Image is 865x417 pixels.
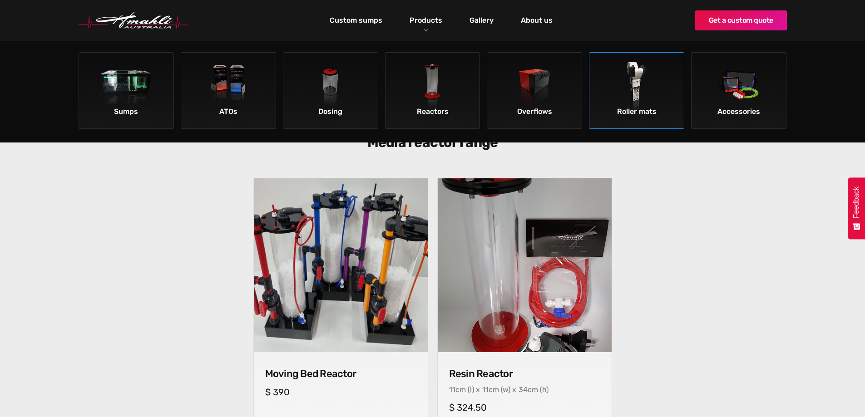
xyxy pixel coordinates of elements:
div: cm (w) x [489,385,516,394]
div: Roller mats [592,104,682,119]
a: About us [519,13,555,28]
img: Hmahli Australia Logo [79,12,188,29]
img: Moving Bed Reactor [254,178,428,352]
a: ATOsATOs [181,52,276,129]
div: Reactors [388,104,478,119]
div: ATOs [183,104,273,119]
div: cm (h) [528,385,549,394]
a: DosingDosing [283,52,378,129]
div: Accessories [694,104,784,119]
a: Products [407,14,445,27]
img: ATOs [203,62,254,113]
a: home [79,12,188,29]
div: Dosing [286,104,376,119]
img: Overflows [509,62,560,113]
a: OverflowsOverflows [487,52,582,129]
nav: Products [69,41,796,142]
img: Reactors [407,62,458,113]
a: Get a custom quote [695,10,787,30]
span: Feedback [852,186,860,218]
a: ReactorsReactors [385,52,480,129]
img: Roller mats [611,62,662,113]
img: Dosing [305,62,356,113]
img: Accessories [713,62,765,113]
a: AccessoriesAccessories [691,52,786,129]
div: 34 [519,385,528,394]
a: Roller matsRoller mats [589,52,684,129]
a: Gallery [467,13,496,28]
a: Custom sumps [327,13,385,28]
img: Resin Reactor [438,178,612,352]
img: Sumps [101,62,152,113]
div: 11 [449,385,455,394]
h4: Resin Reactor [449,368,600,380]
div: 11 [482,385,489,394]
div: cm (l) x [455,385,480,394]
div: Sumps [81,104,171,119]
h4: Moving Bed Reactor [265,368,416,380]
h3: Media reactor range [258,134,608,151]
button: Feedback - Show survey [848,177,865,239]
a: SumpsSumps [79,52,174,129]
h5: $ 324.50 [449,402,600,413]
h5: $ 390 [265,387,416,397]
div: Overflows [489,104,579,119]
